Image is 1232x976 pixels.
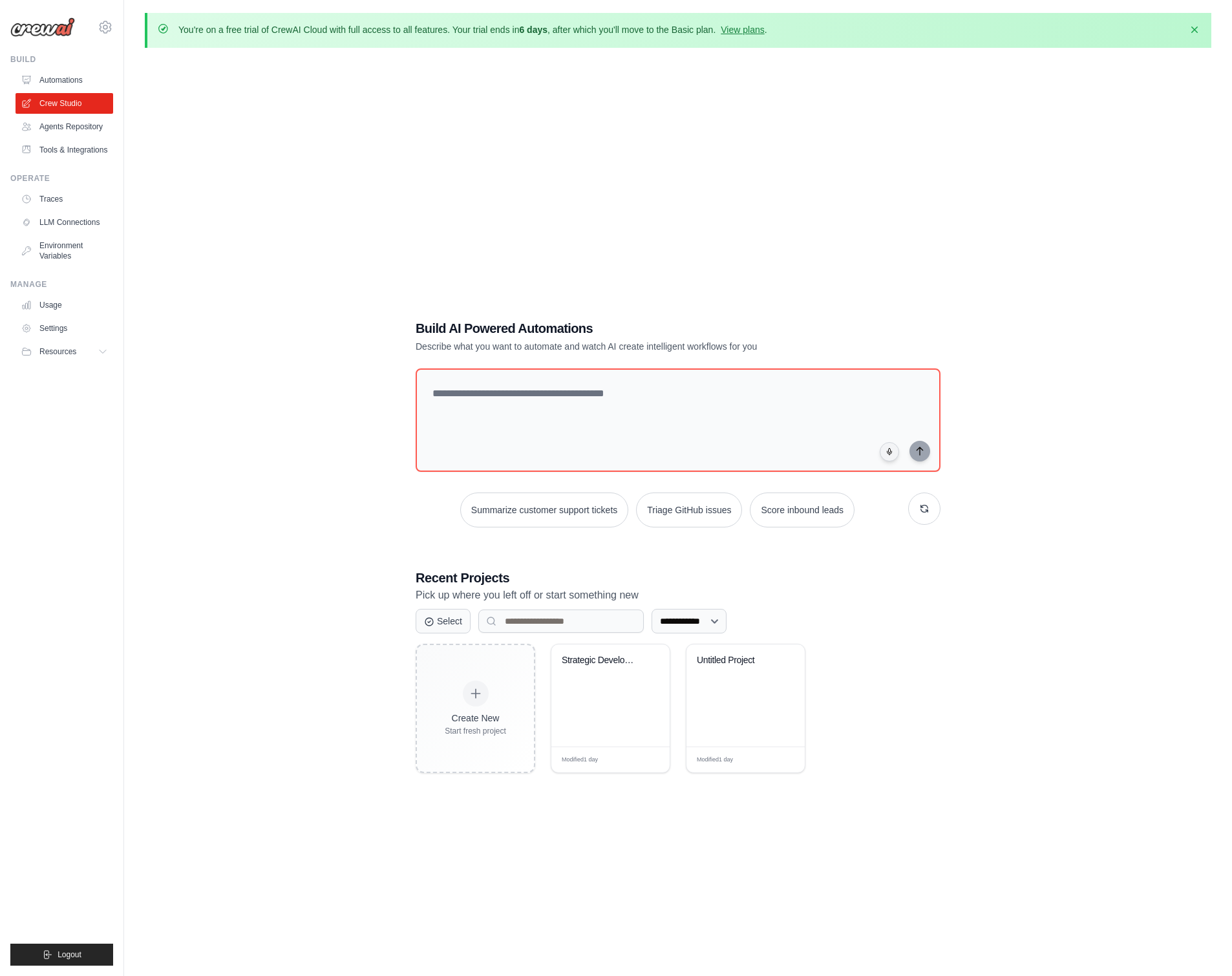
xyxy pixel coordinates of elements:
[880,442,899,461] button: Click to speak your automation idea
[16,93,113,114] a: Crew Studio
[774,755,785,765] span: Edit
[10,17,75,37] img: Logo
[10,279,113,290] div: Manage
[16,70,113,90] a: Automations
[445,712,506,725] div: Create New
[460,493,628,527] button: Summarize customer support tickets
[10,54,113,65] div: Build
[16,295,113,315] a: Usage
[16,116,113,137] a: Agents Repository
[721,25,764,35] a: View plans
[16,318,113,339] a: Settings
[416,587,940,604] p: Pick up where you left off or start something new
[16,140,113,160] a: Tools & Integrations
[10,173,113,184] div: Operate
[562,655,640,666] div: Strategic Development Automation
[16,341,113,362] button: Resources
[416,609,471,633] button: Select
[16,189,113,209] a: Traces
[562,756,598,765] span: Modified 1 day
[16,212,113,233] a: LLM Connections
[636,493,742,527] button: Triage GitHub issues
[178,23,767,36] p: You're on a free trial of CrewAI Cloud with full access to all features. Your trial ends in , aft...
[750,493,855,527] button: Score inbound leads
[16,235,113,266] a: Environment Variables
[519,25,547,35] strong: 6 days
[908,493,940,525] button: Get new suggestions
[416,319,850,337] h1: Build AI Powered Automations
[639,755,650,765] span: Edit
[416,340,850,353] p: Describe what you want to automate and watch AI create intelligent workflows for you
[416,569,940,587] h3: Recent Projects
[10,944,113,966] button: Logout
[58,949,81,960] span: Logout
[445,726,506,736] div: Start fresh project
[697,756,733,765] span: Modified 1 day
[39,346,76,357] span: Resources
[697,655,775,666] div: Untitled Project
